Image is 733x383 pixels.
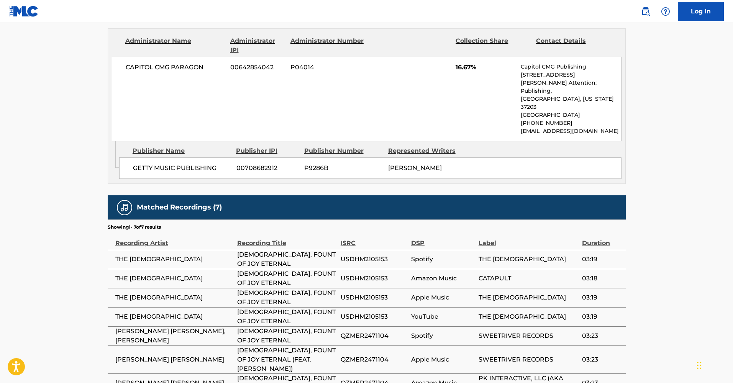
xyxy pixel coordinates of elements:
[115,293,233,302] span: THE [DEMOGRAPHIC_DATA]
[237,269,337,288] span: [DEMOGRAPHIC_DATA], FOUNT OF JOY ETERNAL
[133,146,230,155] div: Publisher Name
[115,327,233,345] span: [PERSON_NAME] [PERSON_NAME],[PERSON_NAME]
[237,231,337,248] div: Recording Title
[521,63,621,71] p: Capitol CMG Publishing
[388,146,466,155] div: Represented Writers
[115,355,233,364] span: [PERSON_NAME] [PERSON_NAME]
[479,355,578,364] span: SWEETRIVER RECORDS
[236,146,298,155] div: Publisher IPI
[479,331,578,340] span: SWEETRIVER RECORDS
[582,255,621,264] span: 03:19
[411,355,475,364] span: Apple Music
[237,288,337,307] span: [DEMOGRAPHIC_DATA], FOUNT OF JOY ETERNAL
[582,231,621,248] div: Duration
[341,355,407,364] span: QZMER2471104
[237,346,337,373] span: [DEMOGRAPHIC_DATA], FOUNT OF JOY ETERNAL (FEAT. [PERSON_NAME])
[388,164,442,172] span: [PERSON_NAME]
[341,312,407,321] span: USDHM2105153
[341,231,407,248] div: ISRC
[582,274,621,283] span: 03:18
[108,224,161,231] p: Showing 1 - 7 of 7 results
[479,231,578,248] div: Label
[230,63,285,72] span: 00642854042
[641,7,650,16] img: search
[661,7,670,16] img: help
[582,331,621,340] span: 03:23
[341,331,407,340] span: QZMER2471104
[237,250,337,268] span: [DEMOGRAPHIC_DATA], FOUNT OF JOY ETERNAL
[115,274,233,283] span: THE [DEMOGRAPHIC_DATA]
[678,2,724,21] a: Log In
[479,274,578,283] span: CATAPULT
[304,164,382,173] span: P9286B
[411,274,475,283] span: Amazon Music
[521,71,621,95] p: [STREET_ADDRESS][PERSON_NAME] Attention: Publishing,
[230,36,285,55] div: Administrator IPI
[237,327,337,345] span: [DEMOGRAPHIC_DATA], FOUNT OF JOY ETERNAL
[304,146,382,155] div: Publisher Number
[290,63,365,72] span: P04014
[521,119,621,127] p: [PHONE_NUMBER]
[521,127,621,135] p: [EMAIL_ADDRESS][DOMAIN_NAME]
[411,312,475,321] span: YouTube
[341,274,407,283] span: USDHM2105153
[411,231,475,248] div: DSP
[695,346,733,383] iframe: Chat Widget
[411,255,475,264] span: Spotify
[115,255,233,264] span: THE [DEMOGRAPHIC_DATA]
[115,231,233,248] div: Recording Artist
[479,255,578,264] span: THE [DEMOGRAPHIC_DATA]
[237,308,337,326] span: [DEMOGRAPHIC_DATA], FOUNT OF JOY ETERNAL
[456,36,530,55] div: Collection Share
[125,36,225,55] div: Administrator Name
[115,312,233,321] span: THE [DEMOGRAPHIC_DATA]
[9,6,39,17] img: MLC Logo
[697,354,702,377] div: Drag
[658,4,673,19] div: Help
[341,293,407,302] span: USDHM2105153
[126,63,225,72] span: CAPITOL CMG PARAGON
[456,63,515,72] span: 16.67%
[411,331,475,340] span: Spotify
[479,293,578,302] span: THE [DEMOGRAPHIC_DATA]
[582,312,621,321] span: 03:19
[521,95,621,111] p: [GEOGRAPHIC_DATA], [US_STATE] 37203
[582,293,621,302] span: 03:19
[120,203,129,212] img: Matched Recordings
[638,4,653,19] a: Public Search
[341,255,407,264] span: USDHM2105153
[521,111,621,119] p: [GEOGRAPHIC_DATA]
[137,203,222,212] h5: Matched Recordings (7)
[236,164,298,173] span: 00708682912
[582,355,621,364] span: 03:23
[536,36,610,55] div: Contact Details
[290,36,365,55] div: Administrator Number
[411,293,475,302] span: Apple Music
[479,312,578,321] span: THE [DEMOGRAPHIC_DATA]
[133,164,231,173] span: GETTY MUSIC PUBLISHING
